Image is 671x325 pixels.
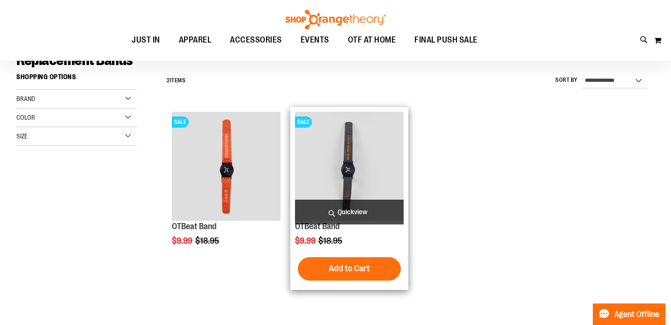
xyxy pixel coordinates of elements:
[167,77,170,84] span: 2
[301,29,329,51] span: EVENTS
[295,112,404,222] a: OTBeat BandSALE
[167,73,185,88] h2: Items
[318,236,344,246] span: $18.95
[179,29,212,51] span: APPAREL
[172,112,280,222] a: OTBeat BandSALE
[348,29,396,51] span: OTF AT HOME
[295,200,404,224] a: Quickview
[16,132,28,140] span: Size
[414,29,478,51] span: FINAL PUSH SALE
[295,116,312,128] span: SALE
[16,69,137,90] strong: Shopping Options
[555,76,578,84] label: Sort By
[614,310,659,319] span: Agent Offline
[290,107,408,289] div: product
[16,114,35,121] span: Color
[295,236,317,246] span: $9.99
[298,257,401,281] button: Add to Cart
[172,112,280,220] img: OTBeat Band
[329,263,370,274] span: Add to Cart
[284,10,387,29] img: Shop Orangetheory
[195,236,221,246] span: $18.95
[132,29,160,51] span: JUST IN
[172,236,194,246] span: $9.99
[172,222,216,231] a: OTBeat Band
[230,29,282,51] span: ACCESSORIES
[295,112,404,220] img: OTBeat Band
[593,303,665,325] button: Agent Offline
[172,116,189,128] span: SALE
[167,107,285,269] div: product
[295,222,339,231] a: OTBeat Band
[16,95,35,102] span: Brand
